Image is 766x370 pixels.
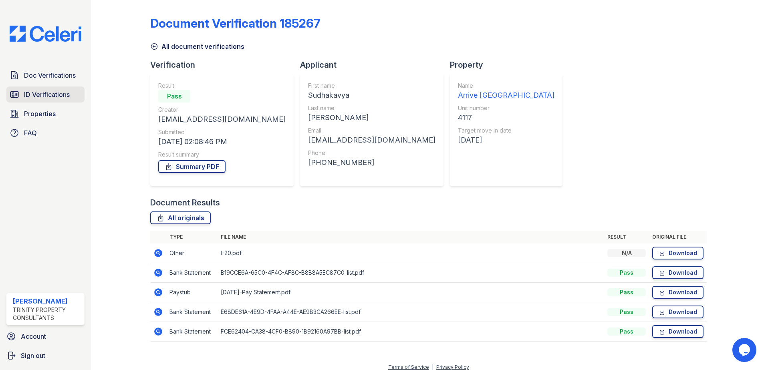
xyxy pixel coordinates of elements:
[6,67,85,83] a: Doc Verifications
[652,325,704,338] a: Download
[607,269,646,277] div: Pass
[218,243,604,263] td: I-20.pdf
[166,322,218,342] td: Bank Statement
[3,328,88,344] a: Account
[308,127,435,135] div: Email
[604,231,649,243] th: Result
[436,364,469,370] a: Privacy Policy
[458,90,554,101] div: Arrive [GEOGRAPHIC_DATA]
[218,263,604,283] td: B19CCE6A-65C0-4F4C-AF8C-B8B8A5EC87C0-list.pdf
[652,247,704,259] a: Download
[308,112,435,123] div: [PERSON_NAME]
[150,211,211,224] a: All originals
[308,82,435,90] div: First name
[652,306,704,318] a: Download
[432,364,433,370] div: |
[24,70,76,80] span: Doc Verifications
[308,90,435,101] div: Sudhakavya
[218,283,604,302] td: [DATE]-Pay Statement.pdf
[6,125,85,141] a: FAQ
[158,114,286,125] div: [EMAIL_ADDRESS][DOMAIN_NAME]
[300,59,450,70] div: Applicant
[218,302,604,322] td: E68DE61A-4E9D-4FAA-A44E-AE9B3CA266EE-list.pdf
[150,16,321,30] div: Document Verification 185267
[218,322,604,342] td: FCE62404-CA38-4CF0-B890-1B92160A97BB-list.pdf
[218,231,604,243] th: File name
[458,135,554,146] div: [DATE]
[308,157,435,168] div: [PHONE_NUMBER]
[308,149,435,157] div: Phone
[166,283,218,302] td: Paystub
[458,127,554,135] div: Target move in date
[21,332,46,341] span: Account
[158,82,286,90] div: Result
[732,338,758,362] iframe: chat widget
[158,90,190,103] div: Pass
[150,197,220,208] div: Document Results
[166,302,218,322] td: Bank Statement
[158,151,286,159] div: Result summary
[166,231,218,243] th: Type
[158,106,286,114] div: Creator
[24,109,56,119] span: Properties
[458,82,554,90] div: Name
[6,106,85,122] a: Properties
[150,42,244,51] a: All document verifications
[158,160,226,173] a: Summary PDF
[607,308,646,316] div: Pass
[649,231,707,243] th: Original file
[652,266,704,279] a: Download
[166,263,218,283] td: Bank Statement
[308,104,435,112] div: Last name
[458,104,554,112] div: Unit number
[166,243,218,263] td: Other
[458,112,554,123] div: 4117
[13,296,81,306] div: [PERSON_NAME]
[607,249,646,257] div: N/A
[607,288,646,296] div: Pass
[652,286,704,299] a: Download
[3,26,88,42] img: CE_Logo_Blue-a8612792a0a2168367f1c8372b55b34899dd931a85d93a1a3d3e32e68fde9ad4.png
[450,59,569,70] div: Property
[158,136,286,147] div: [DATE] 02:08:46 PM
[24,128,37,138] span: FAQ
[3,348,88,364] a: Sign out
[158,128,286,136] div: Submitted
[13,306,81,322] div: Trinity Property Consultants
[607,328,646,336] div: Pass
[24,90,70,99] span: ID Verifications
[21,351,45,360] span: Sign out
[150,59,300,70] div: Verification
[308,135,435,146] div: [EMAIL_ADDRESS][DOMAIN_NAME]
[388,364,429,370] a: Terms of Service
[458,82,554,101] a: Name Arrive [GEOGRAPHIC_DATA]
[6,86,85,103] a: ID Verifications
